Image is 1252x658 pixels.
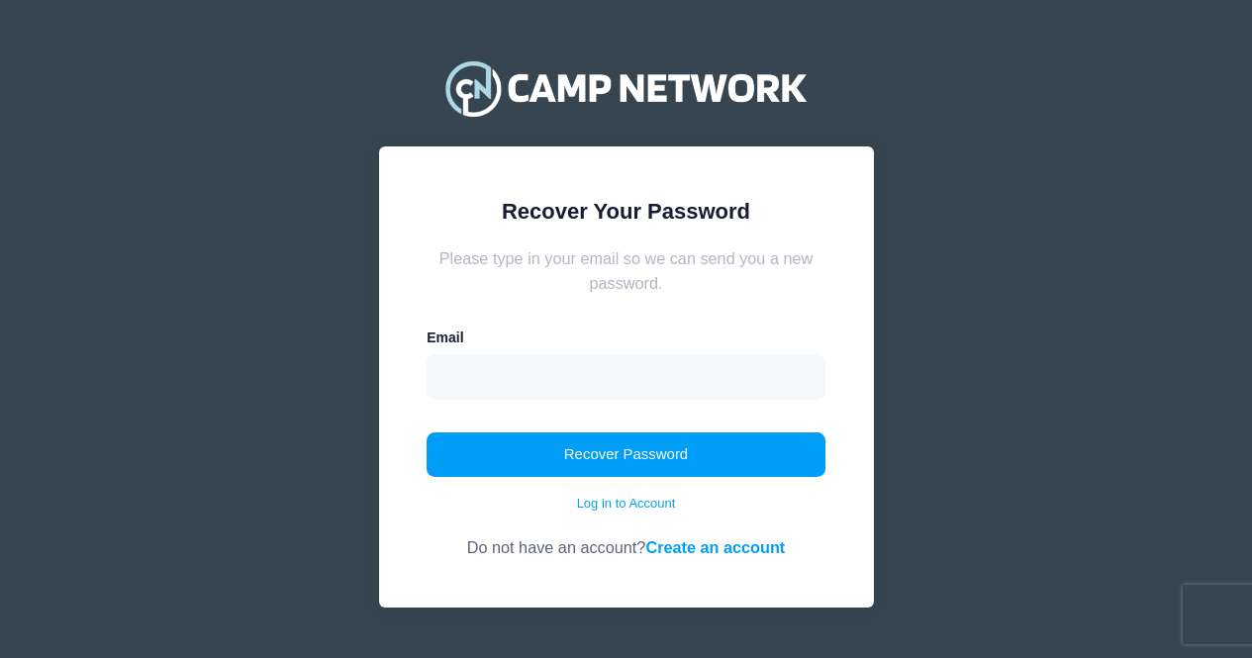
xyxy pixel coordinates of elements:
[427,328,463,348] label: Email
[645,538,785,556] a: Create an account
[436,48,815,128] img: Camp Network
[427,246,825,295] div: Please type in your email so we can send you a new password.
[427,432,825,478] button: Recover Password
[577,494,676,514] a: Log in to Account
[427,195,825,228] div: Recover Your Password
[427,513,825,559] div: Do not have an account?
